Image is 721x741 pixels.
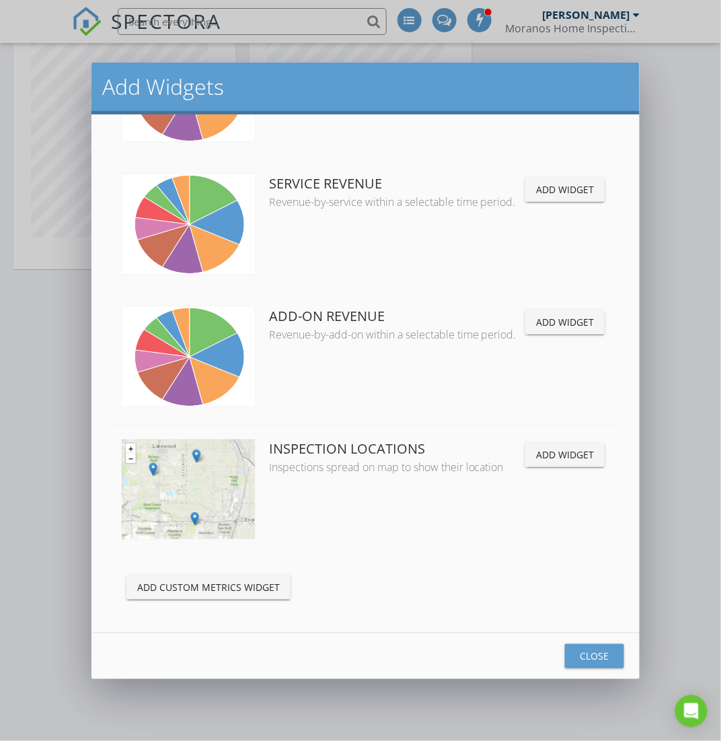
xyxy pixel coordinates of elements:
[102,73,629,100] h2: Add Widgets
[269,194,520,210] div: Revenue-by-service within a selectable time period.
[565,644,624,668] button: Close
[269,174,520,194] div: Service Revenue
[137,580,280,594] div: Add Custom Metrics Widget
[269,326,520,343] div: Revenue-by-add-on within a selectable time period.
[675,695,708,728] div: Open Intercom Messenger
[525,178,605,202] button: Add Widget
[536,182,594,197] div: Add Widget
[121,174,256,275] img: pie.png
[576,649,613,664] div: Close
[525,443,605,467] button: Add Widget
[121,439,256,540] img: map-markers.png
[126,575,291,600] button: Add Custom Metrics Widget
[269,459,520,475] div: Inspections spread on map to show their location
[525,310,605,334] button: Add Widget
[121,306,256,407] img: pie.png
[536,448,594,462] div: Add Widget
[269,439,520,459] div: Inspection Locations
[536,315,594,329] div: Add Widget
[269,306,520,326] div: Add-On Revenue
